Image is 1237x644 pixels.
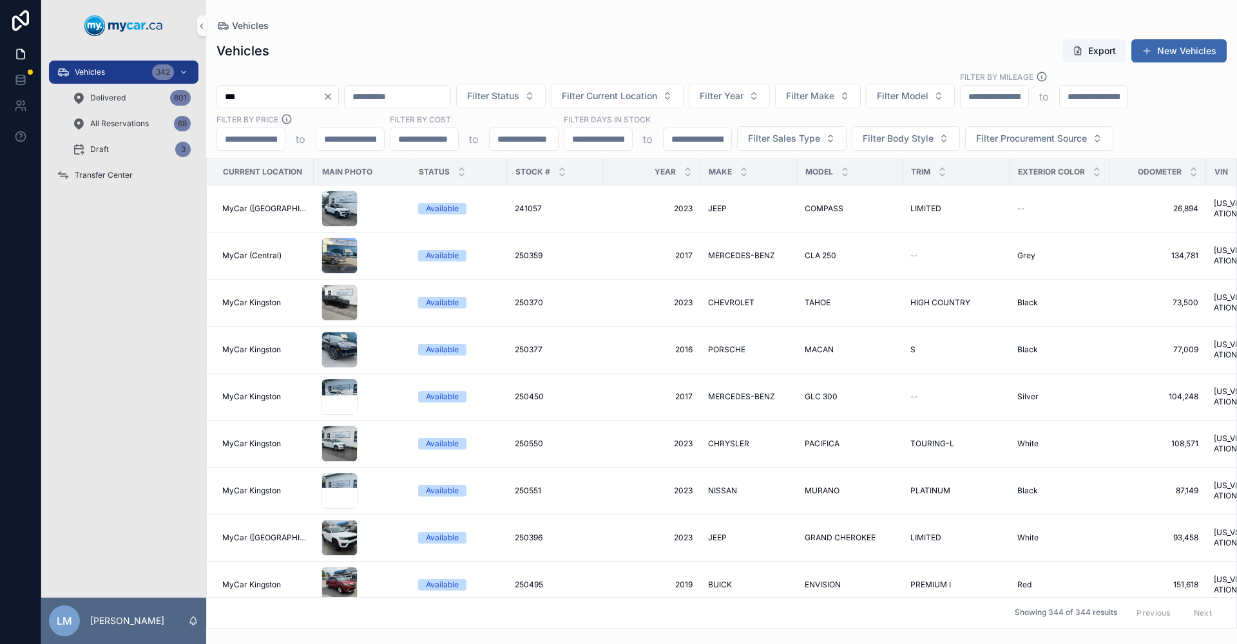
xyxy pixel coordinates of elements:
[216,19,269,32] a: Vehicles
[910,533,1002,543] a: LIMITED
[976,132,1087,145] span: Filter Procurement Source
[805,580,841,590] span: ENVISION
[1017,580,1031,590] span: Red
[515,392,596,402] a: 250450
[515,345,542,355] span: 250377
[49,164,198,187] a: Transfer Center
[805,167,833,177] span: Model
[611,204,693,214] a: 2023
[1117,204,1198,214] span: 26,894
[910,439,1002,449] a: TOURING-L
[708,204,789,214] a: JEEP
[1214,167,1228,177] span: VIN
[84,15,163,36] img: App logo
[1039,89,1049,104] p: to
[1117,486,1198,496] span: 87,149
[515,439,543,449] span: 250550
[910,345,916,355] span: S
[910,345,1002,355] a: S
[1117,392,1198,402] a: 104,248
[1117,298,1198,308] span: 73,500
[1017,580,1102,590] a: Red
[515,204,596,214] a: 241057
[222,580,281,590] span: MyCar Kingston
[75,67,105,77] span: Vehicles
[708,204,727,214] span: JEEP
[467,90,519,102] span: Filter Status
[418,579,499,591] a: Available
[90,93,126,103] span: Delivered
[515,533,596,543] a: 250396
[655,167,676,177] span: Year
[611,439,693,449] span: 2023
[805,298,895,308] a: TAHOE
[1117,345,1198,355] a: 77,009
[90,614,164,627] p: [PERSON_NAME]
[611,392,693,402] a: 2017
[1017,204,1102,214] a: --
[222,486,306,496] a: MyCar Kingston
[426,532,459,544] div: Available
[515,167,550,177] span: Stock #
[748,132,820,145] span: Filter Sales Type
[1017,392,1102,402] a: Silver
[222,345,306,355] a: MyCar Kingston
[64,112,198,135] a: All Reservations68
[1017,345,1038,355] span: Black
[708,345,789,355] a: PORSCHE
[1062,39,1126,62] button: Export
[222,251,282,261] span: MyCar (Central)
[911,167,930,177] span: Trim
[418,438,499,450] a: Available
[426,485,459,497] div: Available
[611,298,693,308] span: 2023
[1117,251,1198,261] span: 134,781
[515,251,596,261] a: 250359
[910,298,970,308] span: HIGH COUNTRY
[323,91,338,102] button: Clear
[426,391,459,402] div: Available
[611,533,693,543] a: 2023
[216,113,278,125] label: FILTER BY PRICE
[515,392,544,402] span: 250450
[222,345,281,355] span: MyCar Kingston
[64,86,198,109] a: Delivered801
[611,251,693,261] a: 2017
[1017,298,1102,308] a: Black
[805,439,895,449] a: PACIFICA
[515,251,542,261] span: 250359
[426,579,459,591] div: Available
[175,142,191,157] div: 3
[57,613,72,629] span: LM
[41,52,206,204] div: scrollable content
[708,298,754,308] span: CHEVROLET
[1017,251,1102,261] a: Grey
[170,90,191,106] div: 801
[1017,533,1102,543] a: White
[222,251,306,261] a: MyCar (Central)
[418,250,499,261] a: Available
[222,298,281,308] span: MyCar Kingston
[805,298,830,308] span: TAHOE
[418,297,499,308] a: Available
[737,126,847,151] button: Select Button
[805,251,836,261] span: CLA 250
[708,392,775,402] span: MERCEDES-BENZ
[910,439,954,449] span: TOURING-L
[1131,39,1227,62] button: New Vehicles
[1017,392,1039,402] span: Silver
[910,580,1002,590] a: PREMIUM I
[90,118,149,129] span: All Reservations
[1117,439,1198,449] span: 108,571
[515,204,542,214] span: 241057
[562,90,657,102] span: Filter Current Location
[611,345,693,355] a: 2016
[90,144,109,155] span: Draft
[222,439,281,449] span: MyCar Kingston
[322,167,372,177] span: Main Photo
[805,580,895,590] a: ENVISION
[805,251,895,261] a: CLA 250
[1117,580,1198,590] span: 151,618
[419,167,450,177] span: Status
